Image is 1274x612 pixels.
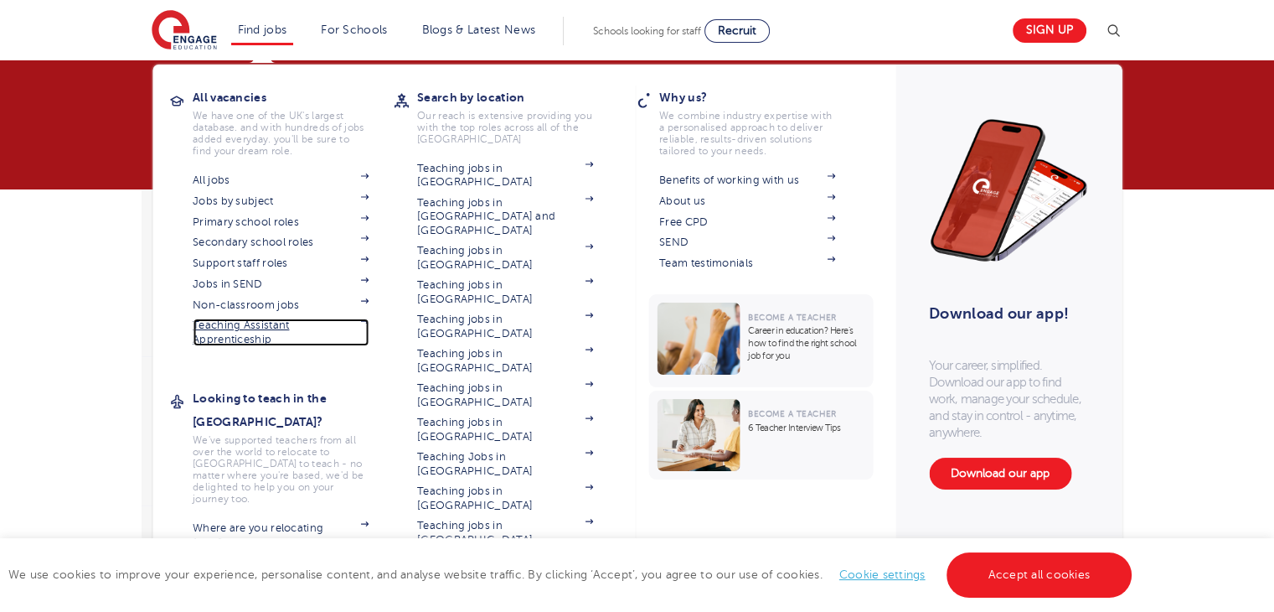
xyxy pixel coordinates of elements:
span: Become a Teacher [748,409,836,418]
a: Jobs by subject [193,194,369,208]
p: We've supported teachers from all over the world to relocate to [GEOGRAPHIC_DATA] to teach - no m... [193,434,369,505]
a: Benefits of working with us [659,174,835,187]
a: For Schools [321,23,387,36]
a: Free CPD [659,215,835,229]
a: Become a Teacher6 Teacher Interview Tips [648,391,877,480]
a: Looking to teach in the [GEOGRAPHIC_DATA]?We've supported teachers from all over the world to rel... [193,386,394,505]
a: Why us?We combine industry expertise with a personalised approach to deliver reliable, results-dr... [659,86,860,157]
a: All vacanciesWe have one of the UK's largest database. and with hundreds of jobs added everyday. ... [193,86,394,157]
a: Secondary school roles [193,236,369,249]
a: About us [659,194,835,208]
h3: Download our app! [929,295,1081,332]
a: Cookie settings [839,568,926,581]
a: Teaching jobs in [GEOGRAPHIC_DATA] [417,519,593,547]
a: Primary school roles [193,215,369,229]
a: Sign up [1013,18,1086,43]
a: Teaching jobs in [GEOGRAPHIC_DATA] and [GEOGRAPHIC_DATA] [417,196,593,237]
h3: All vacancies [193,86,394,109]
span: We use cookies to improve your experience, personalise content, and analyse website traffic. By c... [8,568,1136,581]
a: Teaching Jobs in [GEOGRAPHIC_DATA] [417,450,593,478]
a: Recruit [704,19,770,43]
a: Search by locationOur reach is extensive providing you with the top roles across all of the [GEOG... [417,86,618,145]
p: Your career, simplified. Download our app to find work, manage your schedule, and stay in control... [929,357,1088,441]
a: Non-classroom jobs [193,298,369,312]
a: Teaching jobs in [GEOGRAPHIC_DATA] [417,381,593,409]
h3: Search by location [417,86,618,109]
a: All jobs [193,174,369,187]
p: 6 Teacher Interview Tips [748,422,864,434]
a: Download our app [929,458,1071,490]
h3: Looking to teach in the [GEOGRAPHIC_DATA]? [193,386,394,433]
a: Teaching jobs in [GEOGRAPHIC_DATA] [417,313,593,340]
a: SEND [659,236,835,249]
p: We have one of the UK's largest database. and with hundreds of jobs added everyday. you'll be sur... [193,110,369,157]
a: Find jobs [238,23,287,36]
a: Teaching jobs in [GEOGRAPHIC_DATA] [417,416,593,443]
a: Jobs in SEND [193,277,369,291]
a: Teaching jobs in [GEOGRAPHIC_DATA] [417,347,593,375]
p: We combine industry expertise with a personalised approach to deliver reliable, results-driven so... [659,110,835,157]
a: Teaching jobs in [GEOGRAPHIC_DATA] [417,485,593,512]
a: Blogs & Latest News [422,23,536,36]
img: Engage Education [152,10,217,52]
span: Schools looking for staff [593,25,701,37]
span: Recruit [718,24,756,37]
h3: Why us? [659,86,860,109]
a: Team testimonials [659,257,835,270]
a: Teaching Assistant Apprenticeship [193,319,369,346]
a: Teaching jobs in [GEOGRAPHIC_DATA] [417,162,593,189]
a: Teaching jobs in [GEOGRAPHIC_DATA] [417,278,593,306]
p: Career in education? Here’s how to find the right school job for you [748,324,864,362]
a: Teaching jobs in [GEOGRAPHIC_DATA] [417,244,593,272]
a: Accept all cookies [946,552,1132,598]
p: Our reach is extensive providing you with the top roles across all of the [GEOGRAPHIC_DATA] [417,110,593,145]
a: Become a TeacherCareer in education? Here’s how to find the right school job for you [648,294,877,387]
a: Support staff roles [193,257,369,270]
a: Where are you relocating from? [193,521,369,549]
span: Become a Teacher [748,313,836,322]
